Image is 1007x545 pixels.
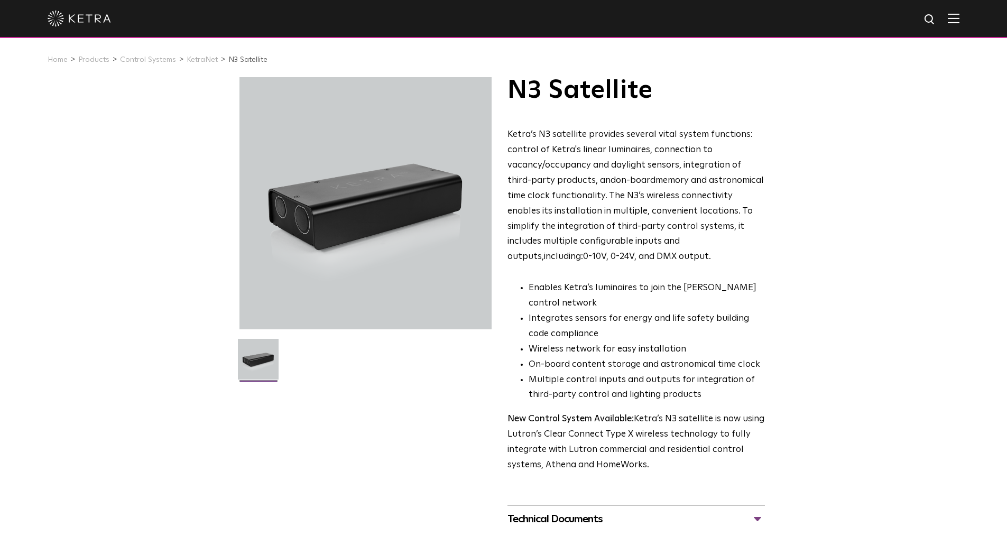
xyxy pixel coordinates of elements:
[48,56,68,63] a: Home
[507,77,765,104] h1: N3 Satellite
[529,311,765,342] li: Integrates sensors for energy and life safety building code compliance
[78,56,109,63] a: Products
[507,127,765,265] p: Ketra’s N3 satellite provides several vital system functions: control of Ketra's linear luminaire...
[529,281,765,311] li: Enables Ketra’s luminaires to join the [PERSON_NAME] control network
[923,13,937,26] img: search icon
[529,342,765,357] li: Wireless network for easy installation
[507,414,634,423] strong: New Control System Available:
[529,373,765,403] li: Multiple control inputs and outputs for integration of third-party control and lighting products
[616,176,655,185] g: on-board
[544,252,583,261] g: including:
[228,56,267,63] a: N3 Satellite
[187,56,218,63] a: KetraNet
[948,13,959,23] img: Hamburger%20Nav.svg
[529,357,765,373] li: On-board content storage and astronomical time clock
[507,511,765,528] div: Technical Documents
[120,56,176,63] a: Control Systems
[238,339,279,387] img: N3-Controller-2021-Web-Square
[507,412,765,473] p: Ketra’s N3 satellite is now using Lutron’s Clear Connect Type X wireless technology to fully inte...
[48,11,111,26] img: ketra-logo-2019-white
